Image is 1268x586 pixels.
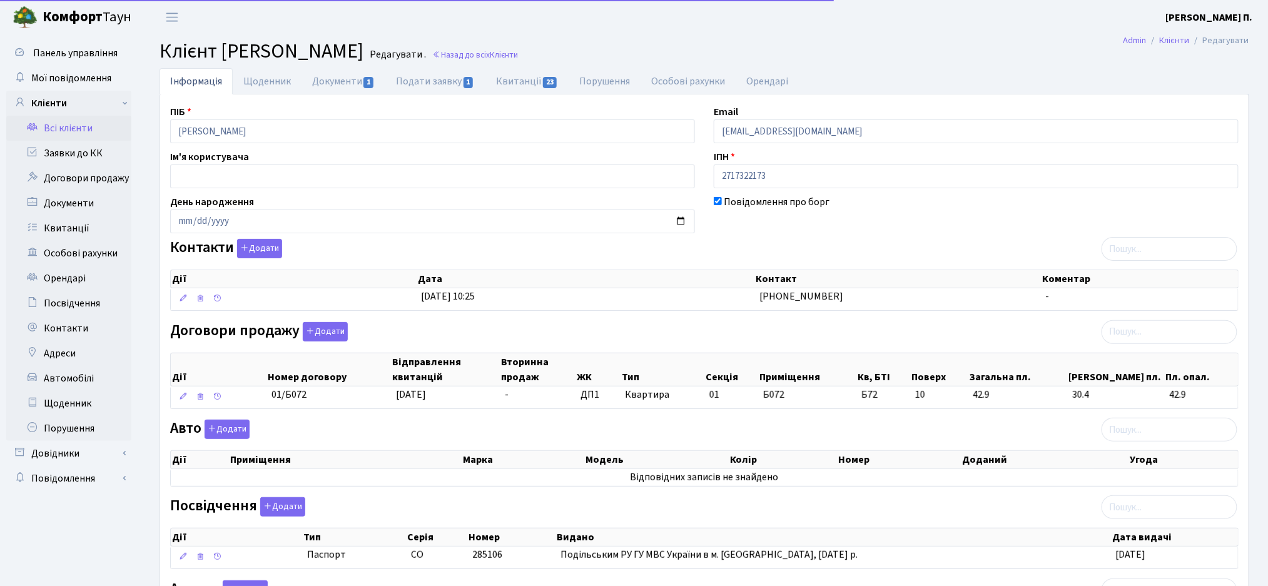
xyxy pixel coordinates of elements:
[432,49,518,61] a: Назад до всіхКлієнти
[170,322,348,341] label: Договори продажу
[861,388,905,402] span: Б72
[170,104,191,119] label: ПІБ
[422,290,475,303] span: [DATE] 10:25
[229,451,462,468] th: Приміщення
[485,68,569,94] a: Квитанції
[156,7,188,28] button: Переключити навігацію
[1166,10,1253,25] a: [PERSON_NAME] П.
[464,77,474,88] span: 1
[43,7,131,28] span: Таун
[266,353,391,386] th: Номер договору
[1116,548,1146,562] span: [DATE]
[201,418,250,440] a: Додати
[961,451,1129,468] th: Доданий
[973,388,1062,402] span: 42.9
[569,68,641,94] a: Порушення
[641,68,736,94] a: Особові рахунки
[171,270,417,288] th: Дії
[307,548,401,562] span: Паспорт
[1046,290,1050,303] span: -
[363,77,373,88] span: 1
[170,194,254,210] label: День народження
[300,320,348,341] a: Додати
[704,353,758,386] th: Секція
[6,166,131,191] a: Договори продажу
[1190,34,1249,48] li: Редагувати
[709,388,719,402] span: 01
[170,497,305,517] label: Посвідчення
[160,68,233,94] a: Інформація
[505,388,509,402] span: -
[6,366,131,391] a: Автомобілі
[396,388,426,402] span: [DATE]
[736,68,799,94] a: Орендарі
[490,49,518,61] span: Клієнти
[560,548,858,562] span: Подільським РУ ГУ МВС України в м. [GEOGRAPHIC_DATA], [DATE] р.
[1165,353,1239,386] th: Пл. опал.
[472,548,502,562] span: 285106
[31,71,111,85] span: Мої повідомлення
[385,68,485,94] a: Подати заявку
[1041,270,1238,288] th: Коментар
[968,353,1067,386] th: Загальна пл.
[584,451,729,468] th: Модель
[391,353,500,386] th: Відправлення квитанцій
[1102,320,1237,344] input: Пошук...
[1123,34,1147,47] a: Admin
[417,270,755,288] th: Дата
[43,7,103,27] b: Комфорт
[6,416,131,441] a: Порушення
[6,291,131,316] a: Посвідчення
[302,528,407,546] th: Тип
[271,388,307,402] span: 01/Б072
[758,353,856,386] th: Приміщення
[6,466,131,491] a: Повідомлення
[205,420,250,439] button: Авто
[6,241,131,266] a: Особові рахунки
[910,353,968,386] th: Поверх
[6,341,131,366] a: Адреси
[171,528,302,546] th: Дії
[13,5,38,30] img: logo.png
[1102,418,1237,442] input: Пошук...
[171,451,229,468] th: Дії
[915,388,963,402] span: 10
[6,316,131,341] a: Контакти
[1170,388,1234,402] span: 42.9
[729,451,838,468] th: Колір
[576,353,621,386] th: ЖК
[1102,495,1237,519] input: Пошук...
[6,41,131,66] a: Панель управління
[6,91,131,116] a: Клієнти
[411,548,424,562] span: СО
[170,149,249,164] label: Ім'я користувача
[406,528,467,546] th: Серія
[1072,388,1159,402] span: 30.4
[759,290,843,303] span: [PHONE_NUMBER]
[6,191,131,216] a: Документи
[6,216,131,241] a: Квитанції
[1111,528,1238,546] th: Дата видачі
[367,49,426,61] small: Редагувати .
[724,194,829,210] label: Повідомлення про борг
[543,77,557,88] span: 23
[714,149,735,164] label: ІПН
[1068,353,1165,386] th: [PERSON_NAME] пл.
[714,104,738,119] label: Email
[302,68,385,94] a: Документи
[260,497,305,517] button: Посвідчення
[170,239,282,258] label: Контакти
[303,322,348,341] button: Договори продажу
[467,528,555,546] th: Номер
[1105,28,1268,54] nav: breadcrumb
[6,391,131,416] a: Щоденник
[234,237,282,259] a: Додати
[1129,451,1238,468] th: Угода
[581,388,615,402] span: ДП1
[1160,34,1190,47] a: Клієнти
[233,68,302,94] a: Щоденник
[838,451,961,468] th: Номер
[6,141,131,166] a: Заявки до КК
[6,116,131,141] a: Всі клієнти
[6,441,131,466] a: Довідники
